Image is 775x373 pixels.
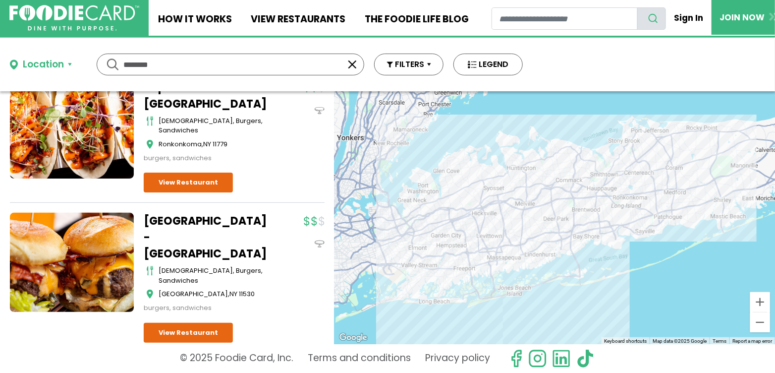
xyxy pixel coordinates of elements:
[576,349,595,368] img: tiktok.svg
[180,349,293,368] p: © 2025 Foodie Card, Inc.
[750,312,770,332] button: Zoom out
[146,289,154,299] img: map_icon.svg
[507,349,526,368] svg: check us out on facebook
[159,289,228,299] span: [GEOGRAPHIC_DATA]
[144,173,233,192] a: View Restaurant
[315,106,325,116] img: dinein_icon.svg
[337,331,370,344] img: Google
[337,331,370,344] a: Open this area in Google Maps (opens a new window)
[203,139,211,149] span: NY
[144,79,268,112] a: Tap Room - [GEOGRAPHIC_DATA]
[653,338,707,344] span: Map data ©2025 Google
[552,349,571,368] img: linkedin.svg
[159,139,202,149] span: Ronkonkoma
[159,139,268,149] div: ,
[10,58,72,72] button: Location
[239,289,255,299] span: 11530
[308,349,411,368] a: Terms and conditions
[315,239,325,249] img: dinein_icon.svg
[453,54,523,75] button: LEGEND
[425,349,490,368] a: Privacy policy
[713,338,726,344] a: Terms
[732,338,772,344] a: Report a map error
[492,7,638,30] input: restaurant search
[750,292,770,312] button: Zoom in
[146,266,154,276] img: cutlery_icon.svg
[213,139,227,149] span: 11779
[23,58,64,72] div: Location
[144,153,268,163] div: burgers, sandwiches
[146,116,154,126] img: cutlery_icon.svg
[229,289,237,299] span: NY
[159,289,268,299] div: ,
[159,116,268,135] div: [DEMOGRAPHIC_DATA], burgers, sandwiches
[637,7,666,30] button: search
[604,338,647,345] button: Keyboard shortcuts
[159,266,268,285] div: [DEMOGRAPHIC_DATA], burgers, sandwiches
[9,5,139,31] img: FoodieCard; Eat, Drink, Save, Donate
[666,7,712,29] a: Sign In
[144,303,268,313] div: burgers, sandwiches
[144,323,233,343] a: View Restaurant
[374,54,443,75] button: FILTERS
[144,213,268,262] a: [GEOGRAPHIC_DATA] - [GEOGRAPHIC_DATA]
[146,139,154,149] img: map_icon.svg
